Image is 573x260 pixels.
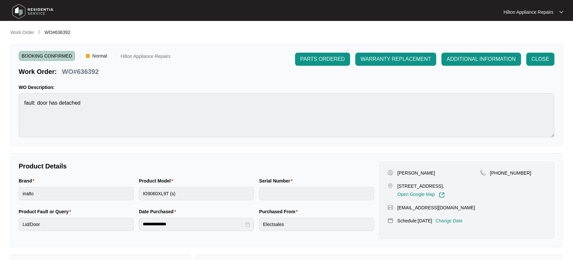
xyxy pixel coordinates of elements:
img: map-pin [387,204,393,210]
p: [STREET_ADDRESS], [397,183,444,189]
a: Open Google Map [397,192,444,198]
label: Serial Number [259,178,295,184]
img: map-pin [387,183,393,189]
span: WARRANTY REPLACEMENT [360,55,431,63]
span: WO#636392 [45,30,70,35]
p: WO Description: [19,84,554,91]
img: Vercel Logo [86,54,90,58]
p: Change Date [435,217,463,224]
img: map-pin [480,170,486,176]
input: Date Purchased [143,221,244,228]
textarea: fault: door has detached [19,93,554,137]
input: Purchased From [259,218,374,231]
button: ADDITIONAL INFORMATION [441,53,521,66]
a: Work Order [9,29,35,36]
img: user-pin [387,170,393,176]
span: Normal [90,51,110,61]
input: Product Fault or Query [19,218,134,231]
label: Date Purchased [139,208,178,215]
img: dropdown arrow [559,10,563,14]
label: Product Model [139,178,176,184]
img: Link-External [439,192,445,198]
span: ADDITIONAL INFORMATION [447,55,516,63]
p: Work Order [10,29,34,36]
label: Product Fault or Query [19,208,74,215]
p: [EMAIL_ADDRESS][DOMAIN_NAME] [397,204,475,211]
p: Hilton Appliance Repairs [503,9,553,15]
p: WO#636392 [62,67,99,76]
p: Work Order: [19,67,57,76]
p: Schedule: [DATE] [397,217,432,224]
span: BOOKING CONFIRMED [19,51,75,61]
span: PARTS ORDERED [300,55,345,63]
label: Brand [19,178,37,184]
button: WARRANTY REPLACEMENT [355,53,436,66]
p: [PERSON_NAME] [397,170,435,176]
input: Brand [19,187,134,200]
img: chevron-right [37,29,42,35]
p: [PHONE_NUMBER] [490,170,531,176]
button: CLOSE [526,53,554,66]
p: Product Details [19,162,374,171]
img: map-pin [387,217,393,223]
input: Serial Number [259,187,374,200]
span: CLOSE [531,55,549,63]
button: PARTS ORDERED [295,53,350,66]
p: Hilton Appliance Repairs [120,54,171,61]
label: Purchased From [259,208,300,215]
img: residentia service logo [10,2,56,21]
input: Product Model [139,187,254,200]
